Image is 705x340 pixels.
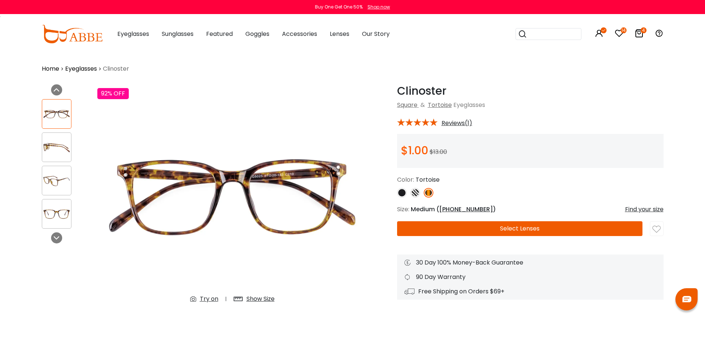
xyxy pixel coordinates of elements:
span: $1.00 [401,142,428,158]
span: Clinoster [103,64,129,73]
span: Tortoise [416,175,440,184]
a: 14 [615,30,624,39]
img: like [652,225,661,233]
span: Lenses [330,30,349,38]
img: Clinoster Tortoise Plastic Eyeglasses , UniversalBridgeFit Frames from ABBE Glasses [97,84,367,309]
span: Eyeglasses [453,101,485,109]
span: Reviews(1) [442,120,472,127]
span: & [419,101,426,109]
a: Shop now [364,4,390,10]
a: Eyeglasses [65,64,97,73]
span: Medium ( ) [411,205,496,213]
span: Accessories [282,30,317,38]
a: 4 [635,30,644,39]
span: Goggles [245,30,269,38]
a: Home [42,64,59,73]
a: Tortoise [428,101,452,109]
i: 4 [641,27,647,33]
img: abbeglasses.com [42,25,103,43]
div: Shop now [367,4,390,10]
img: Clinoster Tortoise Plastic Eyeglasses , UniversalBridgeFit Frames from ABBE Glasses [42,174,71,188]
span: Color: [397,175,414,184]
span: Size: [397,205,409,213]
span: $13.00 [430,148,447,156]
div: Try on [200,294,218,303]
div: 30 Day 100% Money-Back Guarantee [404,258,656,267]
div: Find your size [625,205,664,214]
div: Buy One Get One 50% [315,4,363,10]
div: Free Shipping on Orders $69+ [404,287,656,296]
span: Eyeglasses [117,30,149,38]
span: Sunglasses [162,30,194,38]
h1: Clinoster [397,84,664,98]
div: Show Size [246,294,275,303]
img: Clinoster Tortoise Plastic Eyeglasses , UniversalBridgeFit Frames from ABBE Glasses [42,207,71,221]
span: Featured [206,30,233,38]
i: 14 [621,27,627,33]
a: Square [397,101,417,109]
img: chat [682,296,691,302]
div: 90 Day Warranty [404,273,656,282]
span: Our Story [362,30,390,38]
img: Clinoster Tortoise Plastic Eyeglasses , UniversalBridgeFit Frames from ABBE Glasses [42,107,71,121]
img: Clinoster Tortoise Plastic Eyeglasses , UniversalBridgeFit Frames from ABBE Glasses [42,140,71,155]
button: Select Lenses [397,221,642,236]
span: [PHONE_NUMBER] [439,205,493,213]
div: 92% OFF [97,88,129,99]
